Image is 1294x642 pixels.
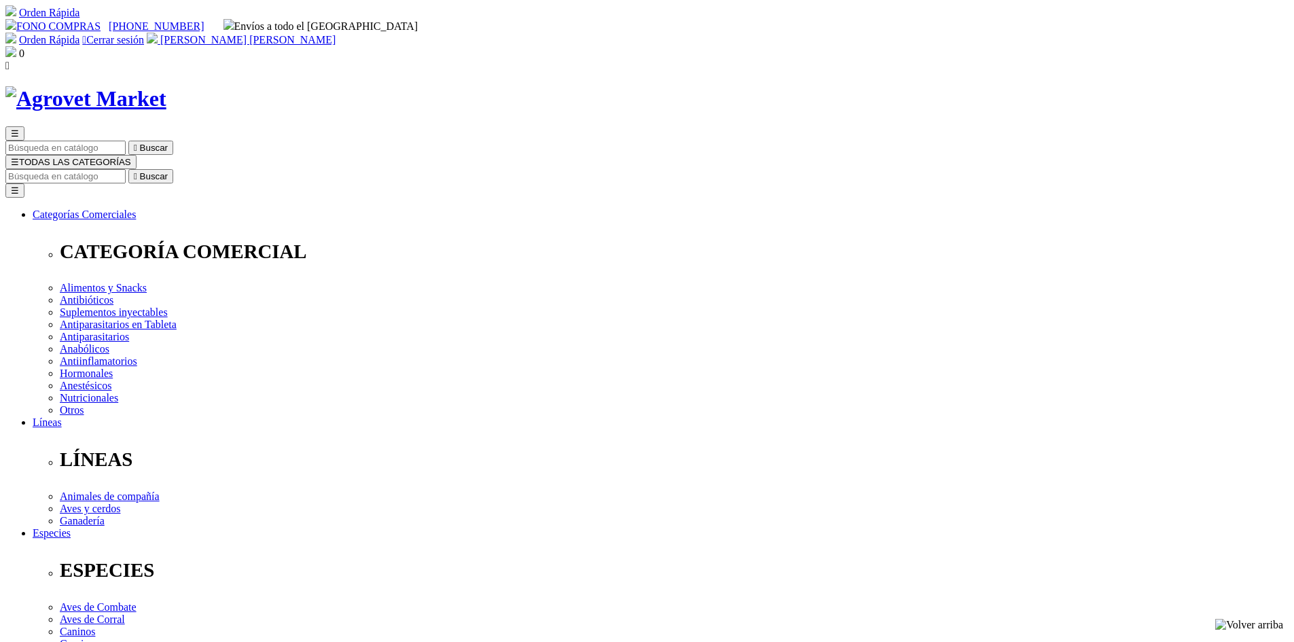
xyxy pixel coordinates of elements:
i:  [134,143,137,153]
a: Ganadería [60,515,105,527]
a: Aves de Corral [60,613,125,625]
i:  [134,171,137,181]
a: Aves de Combate [60,601,137,613]
a: [PHONE_NUMBER] [109,20,204,32]
img: Volver arriba [1215,619,1283,631]
a: Antiparasitarios en Tableta [60,319,177,330]
a: Suplementos inyectables [60,306,168,318]
input: Buscar [5,169,126,183]
span: 0 [19,48,24,59]
a: Caninos [60,626,95,637]
img: shopping-cart.svg [5,5,16,16]
a: Cerrar sesión [82,34,144,46]
p: LÍNEAS [60,448,1289,471]
i:  [5,60,10,71]
span: [PERSON_NAME] [PERSON_NAME] [160,34,336,46]
input: Buscar [5,141,126,155]
a: Otros [60,404,84,416]
span: Buscar [140,171,168,181]
i:  [82,34,86,46]
a: Anestésicos [60,380,111,391]
p: CATEGORÍA COMERCIAL [60,240,1289,263]
img: user.svg [147,33,158,43]
a: [PERSON_NAME] [PERSON_NAME] [147,34,336,46]
a: Categorías Comerciales [33,209,136,220]
a: Anabólicos [60,343,109,355]
span: ☰ [11,157,19,167]
img: Agrovet Market [5,86,166,111]
a: Antiparasitarios [60,331,129,342]
a: Especies [33,527,71,539]
a: Aves y cerdos [60,503,120,514]
a: Antibióticos [60,294,113,306]
a: Orden Rápida [19,34,79,46]
a: Orden Rápida [19,7,79,18]
button:  Buscar [128,169,173,183]
img: phone.svg [5,19,16,30]
img: shopping-cart.svg [5,33,16,43]
a: Antiinflamatorios [60,355,137,367]
span: Envíos a todo el [GEOGRAPHIC_DATA] [223,20,418,32]
img: shopping-bag.svg [5,46,16,57]
a: Líneas [33,416,62,428]
button: ☰TODAS LAS CATEGORÍAS [5,155,137,169]
a: Animales de compañía [60,491,160,502]
button:  Buscar [128,141,173,155]
a: FONO COMPRAS [5,20,101,32]
span: ☰ [11,128,19,139]
img: delivery-truck.svg [223,19,234,30]
a: Hormonales [60,368,113,379]
button: ☰ [5,183,24,198]
p: ESPECIES [60,559,1289,582]
a: Nutricionales [60,392,118,404]
span: Buscar [140,143,168,153]
button: ☰ [5,126,24,141]
a: Alimentos y Snacks [60,282,147,293]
